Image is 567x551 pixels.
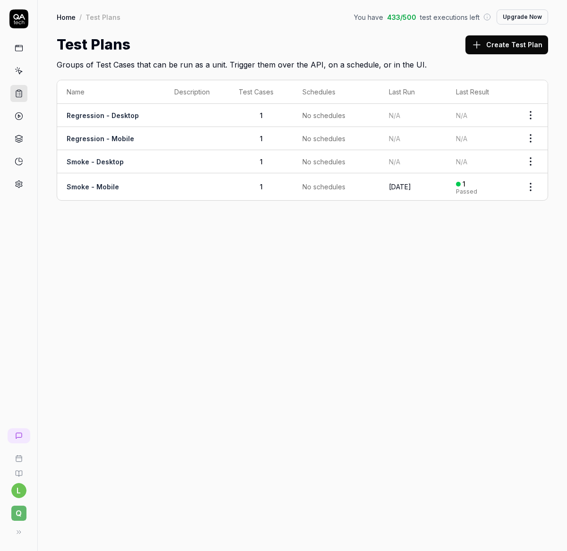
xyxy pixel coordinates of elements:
th: Test Cases [229,80,293,104]
span: No schedules [302,110,345,120]
span: No schedules [302,134,345,144]
a: Documentation [4,462,34,477]
th: Last Result [447,80,514,104]
div: / [79,12,82,22]
th: Last Run [379,80,447,104]
button: Create Test Plan [465,35,548,54]
span: 1 [260,183,263,191]
span: 1 [260,111,263,119]
span: N/A [456,158,467,166]
span: N/A [456,135,467,143]
h2: Groups of Test Cases that can be run as a unit. Trigger them over the API, on a schedule, or in t... [57,55,548,70]
span: 1 [260,158,263,166]
span: N/A [389,111,400,119]
div: Test Plans [86,12,120,22]
span: q [11,506,26,521]
button: Upgrade Now [497,9,548,25]
a: Smoke - Mobile [67,183,119,191]
a: Smoke - Desktop [67,158,124,166]
h1: Test Plans [57,34,130,55]
span: No schedules [302,182,345,192]
a: Regression - Mobile [67,135,134,143]
span: N/A [456,111,467,119]
button: q [4,498,34,523]
time: [DATE] [389,183,411,191]
span: N/A [389,135,400,143]
th: Name [57,80,165,104]
a: Home [57,12,76,22]
a: Book a call with us [4,447,34,462]
span: No schedules [302,157,345,167]
span: test executions left [420,12,480,22]
button: l [11,483,26,498]
span: You have [354,12,383,22]
a: Regression - Desktop [67,111,139,119]
th: Schedules [293,80,379,104]
div: Passed [456,189,477,195]
div: 1 [463,180,465,188]
span: 1 [260,135,263,143]
span: 433 / 500 [387,12,416,22]
span: N/A [389,158,400,166]
a: New conversation [8,428,30,443]
th: Description [165,80,229,104]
